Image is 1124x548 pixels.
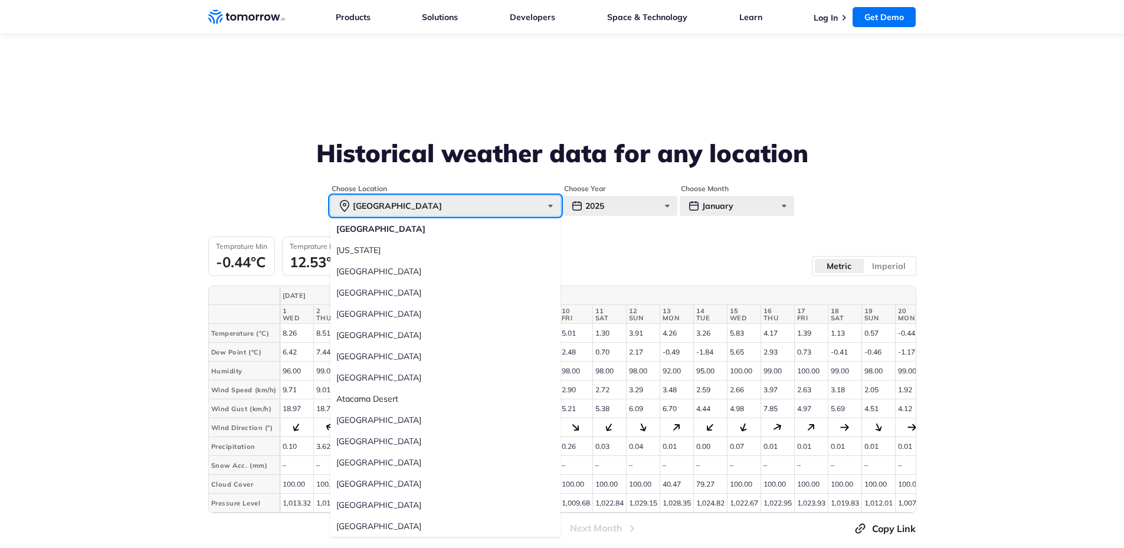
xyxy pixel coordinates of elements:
span: 13 [663,307,691,314]
td: – [828,456,861,475]
td: – [727,456,761,475]
div: 155.46° [637,422,649,434]
label: [GEOGRAPHIC_DATA] [330,261,561,282]
td: 0.73 [794,343,828,362]
td: 4.98 [727,399,761,418]
td: 1,029.15 [626,494,660,513]
span: 16 [763,307,792,314]
label: [GEOGRAPHIC_DATA] [330,346,561,367]
span: THU [316,314,345,321]
td: 1,022.84 [592,494,626,513]
th: Cloud Cover [209,475,280,494]
td: 0.07 [727,437,761,456]
button: Copy Link [853,521,916,536]
td: 5.65 [727,343,761,362]
td: 100.00 [280,475,313,494]
td: 40.47 [660,475,693,494]
td: 4.12 [895,399,929,418]
td: 1,012.01 [861,494,895,513]
th: Precipitation [209,437,280,456]
span: THU [763,314,792,321]
td: 99.00 [761,362,794,380]
td: 100.00 [794,475,828,494]
th: Wind Direction (°) [209,418,280,437]
td: 1,022.67 [727,494,761,513]
td: 0.01 [660,437,693,456]
td: 0.10 [280,437,313,456]
td: 100.00 [313,475,347,494]
td: 1,028.35 [660,494,693,513]
td: 100.00 [761,475,794,494]
label: Atacama Desert [330,388,561,409]
td: -1.17 [895,343,929,362]
td: 0.26 [559,437,592,456]
td: – [794,456,828,475]
a: Space & Technology [607,12,687,22]
td: 99.00 [313,362,347,380]
td: 8.51 [313,324,347,343]
td: 100.00 [861,475,895,494]
label: Metric [814,258,864,274]
td: – [280,456,313,475]
th: Snow Acc. (mm) [209,456,280,475]
span: FRI [562,314,590,321]
td: 18.78 [313,399,347,418]
legend: Choose Year [563,184,607,193]
th: Pressure Level [209,494,280,513]
td: 3.26 [693,324,727,343]
td: 5.69 [828,399,861,418]
th: Temperature (°C) [209,324,280,343]
td: 99.00 [895,362,929,380]
span: SAT [831,314,859,321]
div: 61.86° [771,422,783,434]
td: 1,010.73 [313,494,347,513]
td: 1.39 [794,324,828,343]
td: 1.30 [592,324,626,343]
span: 14 [696,307,725,314]
div: [GEOGRAPHIC_DATA] [330,196,561,216]
td: 1,019.83 [828,494,861,513]
td: 1.92 [895,380,929,399]
label: [GEOGRAPHIC_DATA] [330,218,561,239]
span: WED [730,314,758,321]
a: Products [336,12,371,22]
span: 17 [797,307,825,314]
td: 1,022.95 [761,494,794,513]
td: 0.01 [828,437,861,456]
td: 7.85 [761,399,794,418]
legend: Choose Month [680,184,730,193]
td: -0.46 [861,343,895,362]
td: 98.00 [861,362,895,380]
span: 15 [730,307,758,314]
span: TUE [696,314,725,321]
h3: Temprature Min [216,242,267,251]
td: 95.00 [693,362,727,380]
span: SUN [629,314,657,321]
td: 5.21 [559,399,592,418]
td: – [313,456,347,475]
td: 2.17 [626,343,660,362]
td: 5.01 [559,324,592,343]
span: FRI [797,314,825,321]
div: 213.59° [603,421,615,434]
td: 2.66 [727,380,761,399]
span: SUN [864,314,893,321]
td: 99.00 [828,362,861,380]
td: 100.00 [828,475,861,494]
td: 9.01 [313,380,347,399]
span: 10 [562,307,590,314]
td: – [895,456,929,475]
span: SAT [595,314,624,321]
td: 100.00 [895,475,929,494]
td: 3.18 [828,380,861,399]
td: 6.70 [660,399,693,418]
label: [GEOGRAPHIC_DATA] [330,409,561,431]
td: 3.91 [626,324,660,343]
td: 0.01 [895,437,929,456]
td: 2.72 [592,380,626,399]
span: Copy Link [872,521,916,536]
label: [GEOGRAPHIC_DATA] [330,494,561,516]
div: 46.03° [805,421,817,434]
td: 0.03 [592,437,626,456]
td: 5.83 [727,324,761,343]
